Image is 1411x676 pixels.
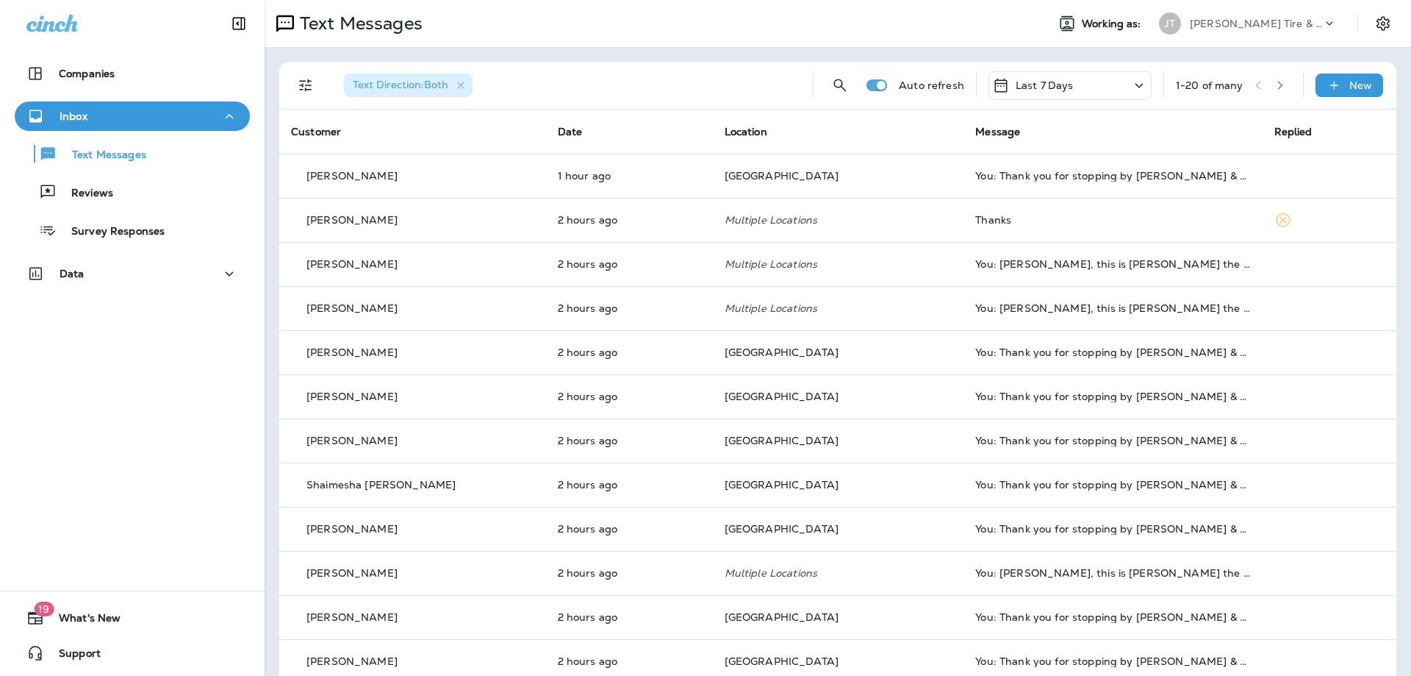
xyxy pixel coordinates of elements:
[975,655,1250,667] div: You: Thank you for stopping by Jensen Tire & Auto - North 90th Street. Please take 30 seconds to ...
[291,71,320,100] button: Filters
[306,523,398,535] p: [PERSON_NAME]
[34,602,54,616] span: 19
[1159,13,1181,35] div: JT
[57,149,146,163] p: Text Messages
[975,611,1250,623] div: You: Thank you for stopping by Jensen Tire & Auto - North 90th Street. Please take 30 seconds to ...
[344,74,473,97] div: Text Direction:Both
[1349,79,1372,91] p: New
[558,611,701,623] p: Aug 19, 2025 08:03 AM
[975,391,1250,402] div: You: Thank you for stopping by Jensen Tire & Auto - North 90th Street. Please take 30 seconds to ...
[306,258,398,270] p: [PERSON_NAME]
[15,259,250,288] button: Data
[825,71,855,100] button: Search Messages
[975,435,1250,446] div: You: Thank you for stopping by Jensen Tire & Auto - North 90th Street. Please take 30 seconds to ...
[57,225,165,239] p: Survey Responses
[15,59,250,88] button: Companies
[558,125,583,138] span: Date
[558,391,701,402] p: Aug 19, 2025 08:04 AM
[725,125,767,138] span: Location
[306,479,456,491] p: Shaimesha [PERSON_NAME]
[725,478,839,491] span: [GEOGRAPHIC_DATA]
[1190,18,1322,29] p: [PERSON_NAME] Tire & Auto
[725,390,839,403] span: [GEOGRAPHIC_DATA]
[725,302,952,314] p: Multiple Locations
[975,214,1250,226] div: Thanks
[15,603,250,633] button: 19What's New
[558,346,701,358] p: Aug 19, 2025 08:04 AM
[725,567,952,579] p: Multiple Locations
[1370,10,1396,37] button: Settings
[725,611,839,624] span: [GEOGRAPHIC_DATA]
[306,302,398,314] p: [PERSON_NAME]
[725,522,839,536] span: [GEOGRAPHIC_DATA]
[353,78,448,91] span: Text Direction : Both
[975,479,1250,491] div: You: Thank you for stopping by Jensen Tire & Auto - North 90th Street. Please take 30 seconds to ...
[725,214,952,226] p: Multiple Locations
[899,79,964,91] p: Auto refresh
[294,13,423,35] p: Text Messages
[725,434,839,447] span: [GEOGRAPHIC_DATA]
[306,346,398,358] p: [PERSON_NAME]
[558,214,701,226] p: Aug 19, 2025 08:45 AM
[558,655,701,667] p: Aug 19, 2025 08:03 AM
[975,258,1250,270] div: You: Alyssa, this is Shane the store manager with Jensen Tire & Auto on N 90th. I'd like to see i...
[975,346,1250,358] div: You: Thank you for stopping by Jensen Tire & Auto - North 90th Street. Please take 30 seconds to ...
[975,523,1250,535] div: You: Thank you for stopping by Jensen Tire & Auto - North 90th Street. Please take 30 seconds to ...
[59,68,115,79] p: Companies
[44,647,101,665] span: Support
[558,170,701,182] p: Aug 19, 2025 08:58 AM
[15,177,250,207] button: Reviews
[725,655,839,668] span: [GEOGRAPHIC_DATA]
[291,125,341,138] span: Customer
[306,170,398,182] p: [PERSON_NAME]
[558,258,701,270] p: Aug 19, 2025 08:05 AM
[306,391,398,402] p: [PERSON_NAME]
[15,215,250,246] button: Survey Responses
[725,346,839,359] span: [GEOGRAPHIC_DATA]
[725,169,839,182] span: [GEOGRAPHIC_DATA]
[15,638,250,668] button: Support
[60,268,85,280] p: Data
[306,655,398,667] p: [PERSON_NAME]
[975,125,1020,138] span: Message
[1274,125,1313,138] span: Replied
[15,138,250,169] button: Text Messages
[306,435,398,446] p: [PERSON_NAME]
[306,214,398,226] p: [PERSON_NAME]
[218,9,259,38] button: Collapse Sidebar
[60,110,87,122] p: Inbox
[975,567,1250,579] div: You: Justin, this is Shane the store manager with Jensen Tire & Auto on N 90th. I'd like to see i...
[558,479,701,491] p: Aug 19, 2025 08:04 AM
[725,258,952,270] p: Multiple Locations
[57,187,113,201] p: Reviews
[306,611,398,623] p: [PERSON_NAME]
[1176,79,1243,91] div: 1 - 20 of many
[1016,79,1074,91] p: Last 7 Days
[1082,18,1144,30] span: Working as:
[15,102,250,131] button: Inbox
[558,435,701,446] p: Aug 19, 2025 08:04 AM
[44,612,121,630] span: What's New
[558,567,701,579] p: Aug 19, 2025 08:04 AM
[975,302,1250,314] div: You: Jacob, this is Shane the store manager with Jensen Tire & Auto on N 90th. I'd like to see if...
[558,302,701,314] p: Aug 19, 2025 08:04 AM
[558,523,701,535] p: Aug 19, 2025 08:04 AM
[975,170,1250,182] div: You: Thank you for stopping by Jensen Tire & Auto - North 90th Street. Please take 30 seconds to ...
[306,567,398,579] p: [PERSON_NAME]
